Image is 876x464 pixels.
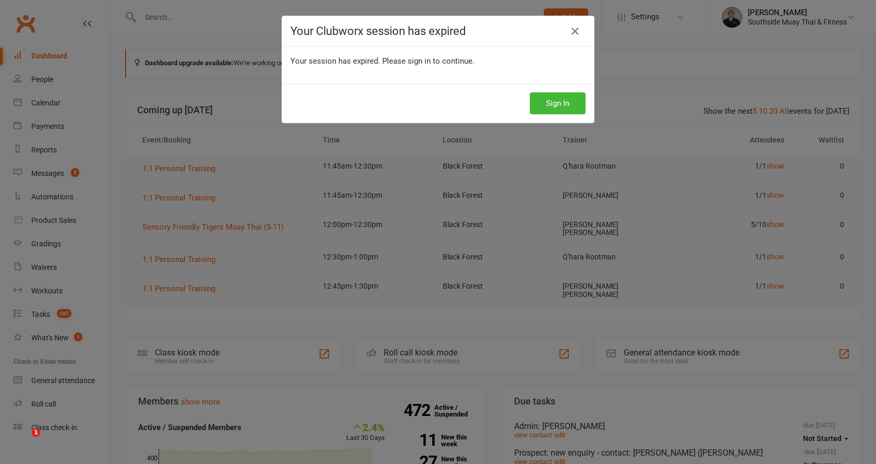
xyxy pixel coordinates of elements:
span: 1 [32,429,40,437]
span: Your session has expired. Please sign in to continue. [290,56,475,66]
a: Close [567,23,583,40]
h4: Your Clubworx session has expired [290,25,586,38]
button: Sign In [530,92,586,114]
iframe: Intercom live chat [10,429,35,454]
